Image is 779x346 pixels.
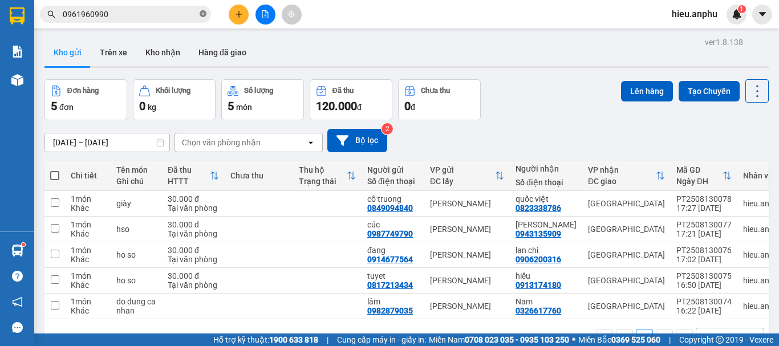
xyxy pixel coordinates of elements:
div: Bá [516,220,577,229]
span: plus [235,10,243,18]
div: 0906200316 [516,255,561,264]
div: 0849094840 [367,203,413,213]
div: Khác [71,280,105,290]
button: Kho gửi [44,39,91,66]
th: Toggle SortBy [582,161,671,191]
span: hieu.anphu [663,7,727,21]
div: 1 món [71,194,105,203]
div: [PERSON_NAME] [430,302,504,311]
strong: 0369 525 060 [611,335,660,344]
div: Ngày ĐH [676,177,723,186]
div: 1 món [71,271,105,280]
span: aim [287,10,295,18]
th: Toggle SortBy [424,161,510,191]
div: Khác [71,306,105,315]
div: ver 1.8.138 [705,36,743,48]
sup: 1 [22,243,25,246]
div: Thu hộ [299,165,347,174]
button: file-add [255,5,275,25]
div: hso [116,225,156,234]
div: 10 / trang [703,332,739,343]
img: logo-vxr [10,7,25,25]
img: warehouse-icon [11,74,23,86]
div: Tại văn phòng [168,229,219,238]
svg: open [748,333,757,342]
span: message [12,322,23,333]
span: search [47,10,55,18]
div: [PERSON_NAME] [430,250,504,259]
div: 16:22 [DATE] [676,306,732,315]
div: Người gửi [367,165,419,174]
div: Số điện thoại [516,178,577,187]
span: 5 [51,99,57,113]
div: cúc [367,220,419,229]
span: 120.000 [316,99,357,113]
span: Miền Nam [429,333,569,346]
div: [GEOGRAPHIC_DATA] [588,250,665,259]
div: Tại văn phòng [168,203,219,213]
strong: 1900 633 818 [269,335,318,344]
div: 0817213434 [367,280,413,290]
div: do dung ca nhan [116,297,156,315]
div: Chọn văn phòng nhận [182,137,261,148]
th: Toggle SortBy [162,161,225,191]
div: ĐC giao [588,177,656,186]
button: Trên xe [91,39,136,66]
div: Nam [516,297,577,306]
div: [GEOGRAPHIC_DATA] [588,276,665,285]
div: Đã thu [332,87,354,95]
button: Bộ lọc [327,129,387,152]
div: VP nhận [588,165,656,174]
button: Chưa thu0đ [398,79,481,120]
div: ĐC lấy [430,177,495,186]
sup: 1 [738,5,746,13]
span: copyright [716,336,724,344]
div: 1 món [71,220,105,229]
div: 0914677564 [367,255,413,264]
div: Số điện thoại [367,177,419,186]
div: 30.000 đ [168,194,219,203]
button: aim [282,5,302,25]
div: VP gửi [430,165,495,174]
div: Tại văn phòng [168,280,219,290]
span: notification [12,296,23,307]
div: [GEOGRAPHIC_DATA] [588,302,665,311]
div: 17:27 [DATE] [676,203,732,213]
span: 5 [228,99,234,113]
span: món [236,103,252,112]
button: Kho nhận [136,39,189,66]
span: close-circle [200,10,206,17]
div: ho so [116,250,156,259]
div: [PERSON_NAME] [430,199,504,208]
button: Tạo Chuyến [679,81,740,101]
button: Hàng đã giao [189,39,255,66]
div: tuyet [367,271,419,280]
div: Trạng thái [299,177,347,186]
span: 0 [139,99,145,113]
strong: 0708 023 035 - 0935 103 250 [465,335,569,344]
span: question-circle [12,271,23,282]
div: 1 món [71,297,105,306]
div: Đã thu [168,165,210,174]
div: 30.000 đ [168,246,219,255]
div: 16:50 [DATE] [676,280,732,290]
div: Khác [71,255,105,264]
div: 1 món [71,246,105,255]
svg: open [306,138,315,147]
button: Số lượng5món [221,79,304,120]
img: solution-icon [11,46,23,58]
span: đ [357,103,362,112]
span: close-circle [200,9,206,20]
span: đơn [59,103,74,112]
div: 30.000 đ [168,271,219,280]
span: 0 [404,99,411,113]
div: 0913174180 [516,280,561,290]
div: 0823338786 [516,203,561,213]
div: quốc việt [516,194,577,203]
th: Toggle SortBy [293,161,362,191]
span: file-add [261,10,269,18]
div: Khác [71,229,105,238]
div: Đơn hàng [67,87,99,95]
input: Select a date range. [45,133,169,152]
div: 17:02 [DATE] [676,255,732,264]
